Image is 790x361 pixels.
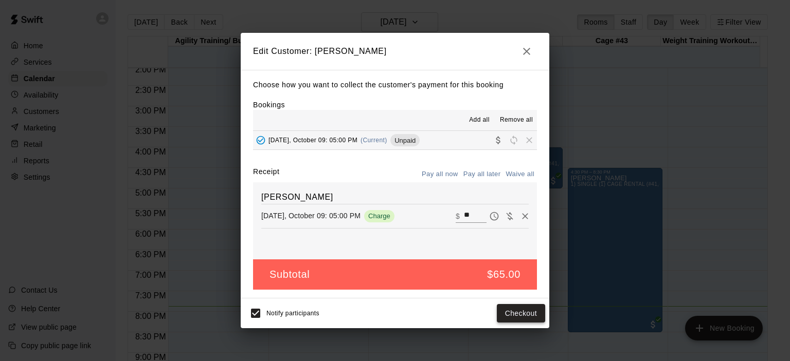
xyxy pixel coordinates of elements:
[487,211,502,220] span: Pay later
[261,191,529,204] h6: [PERSON_NAME]
[253,132,268,148] button: Added - Collect Payment
[270,268,310,281] h5: Subtotal
[497,304,545,323] button: Checkout
[419,166,461,182] button: Pay all now
[456,211,460,221] p: $
[506,136,522,144] span: Reschedule
[268,137,357,144] span: [DATE], October 09: 05:00 PM
[500,115,533,125] span: Remove all
[517,208,533,224] button: Remove
[253,79,537,91] p: Choose how you want to collect the customer's payment for this booking
[502,211,517,220] span: Waive payment
[503,166,537,182] button: Waive all
[390,137,420,144] span: Unpaid
[261,211,361,221] p: [DATE], October 09: 05:00 PM
[461,166,504,182] button: Pay all later
[253,101,285,109] label: Bookings
[253,166,279,182] label: Receipt
[253,131,537,150] button: Added - Collect Payment[DATE], October 09: 05:00 PM(Current)UnpaidCollect paymentRescheduleRemove
[487,268,520,281] h5: $65.00
[496,112,537,128] button: Remove all
[491,136,506,144] span: Collect payment
[463,112,496,128] button: Add all
[364,212,394,220] span: Charge
[469,115,490,125] span: Add all
[266,310,319,317] span: Notify participants
[361,137,387,144] span: (Current)
[241,33,549,70] h2: Edit Customer: [PERSON_NAME]
[522,136,537,144] span: Remove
